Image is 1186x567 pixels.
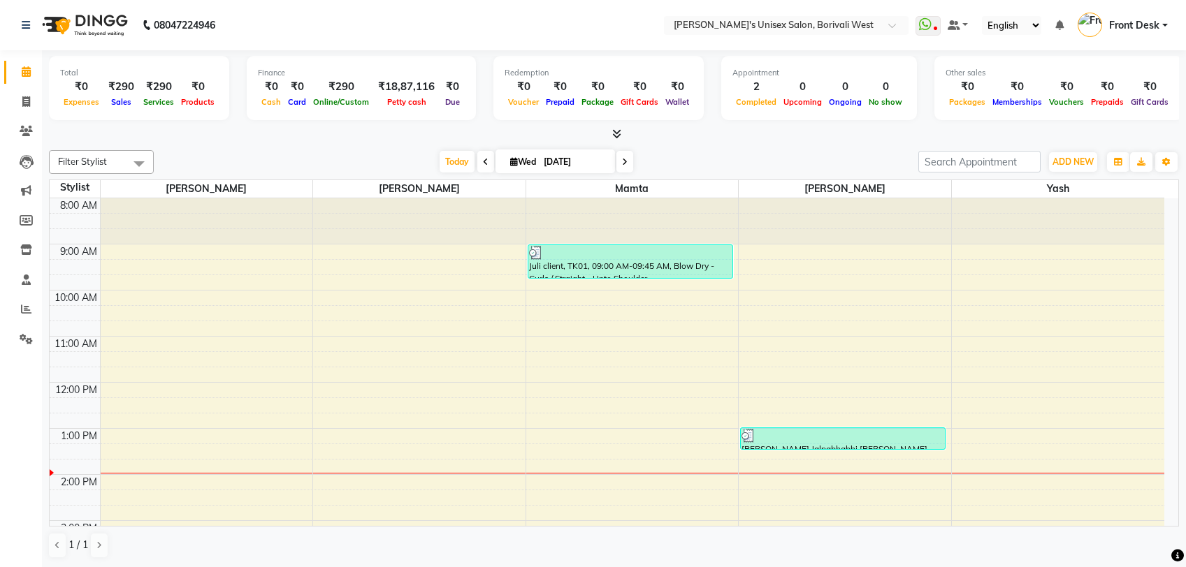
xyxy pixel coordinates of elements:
img: logo [36,6,131,45]
img: Front Desk [1078,13,1102,37]
div: ₹0 [542,79,578,95]
span: Gift Cards [1127,97,1172,107]
input: 2025-09-03 [540,152,609,172]
span: Card [284,97,310,107]
div: Finance [258,67,465,79]
span: Wallet [662,97,693,107]
div: 8:00 AM [57,198,100,213]
div: Appointment [732,67,906,79]
div: ₹0 [1046,79,1087,95]
div: 2:00 PM [58,475,100,489]
span: [PERSON_NAME] [101,180,313,198]
div: Redemption [505,67,693,79]
div: ₹18,87,116 [373,79,440,95]
span: [PERSON_NAME] [313,180,526,198]
span: Filter Stylist [58,156,107,167]
div: ₹0 [1127,79,1172,95]
div: Other sales [946,67,1172,79]
div: Juli client, TK01, 09:00 AM-09:45 AM, Blow Dry - Curls / Straight - Upto Shoulder [528,245,732,278]
span: 1 / 1 [68,538,88,552]
span: Yash [952,180,1164,198]
span: Vouchers [1046,97,1087,107]
div: 3:00 PM [58,521,100,536]
div: ₹0 [617,79,662,95]
div: ₹0 [284,79,310,95]
span: Prepaid [542,97,578,107]
div: 10:00 AM [52,290,100,305]
div: ₹290 [310,79,373,95]
span: Memberships [989,97,1046,107]
span: Due [442,97,463,107]
div: ₹290 [140,79,178,95]
div: 0 [865,79,906,95]
span: Packages [946,97,989,107]
div: 2 [732,79,780,95]
span: [PERSON_NAME] [739,180,951,198]
div: ₹0 [178,79,218,95]
div: 0 [780,79,825,95]
div: 1:00 PM [58,429,100,443]
div: 9:00 AM [57,244,100,259]
span: ADD NEW [1053,156,1094,167]
div: ₹0 [505,79,542,95]
b: 08047224946 [154,6,215,45]
div: 0 [825,79,865,95]
span: No show [865,97,906,107]
span: Today [440,151,475,172]
input: Search Appointment [918,151,1041,172]
span: Expenses [60,97,103,107]
div: ₹0 [60,79,103,95]
span: Front Desk [1109,18,1159,33]
div: Total [60,67,218,79]
button: ADD NEW [1049,152,1097,172]
span: Online/Custom [310,97,373,107]
span: Products [178,97,218,107]
span: Voucher [505,97,542,107]
span: Package [578,97,617,107]
div: 12:00 PM [52,383,100,397]
span: Prepaids [1087,97,1127,107]
div: Stylist [50,180,100,195]
div: ₹0 [258,79,284,95]
span: Mamta [526,180,739,198]
span: Cash [258,97,284,107]
div: ₹0 [578,79,617,95]
div: ₹290 [103,79,140,95]
div: 11:00 AM [52,337,100,351]
div: ₹0 [1087,79,1127,95]
span: Petty cash [384,97,430,107]
div: ₹0 [662,79,693,95]
span: Sales [108,97,135,107]
span: Upcoming [780,97,825,107]
div: ₹0 [989,79,1046,95]
span: Ongoing [825,97,865,107]
div: [PERSON_NAME] Jalpabhabhi [PERSON_NAME] Kasturpark, TK02, 12:55 PM-01:25 PM, Threading (Women) - ... [741,428,945,449]
div: ₹0 [440,79,465,95]
span: Gift Cards [617,97,662,107]
div: ₹0 [946,79,989,95]
span: Services [140,97,178,107]
span: Completed [732,97,780,107]
span: Wed [507,156,540,167]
